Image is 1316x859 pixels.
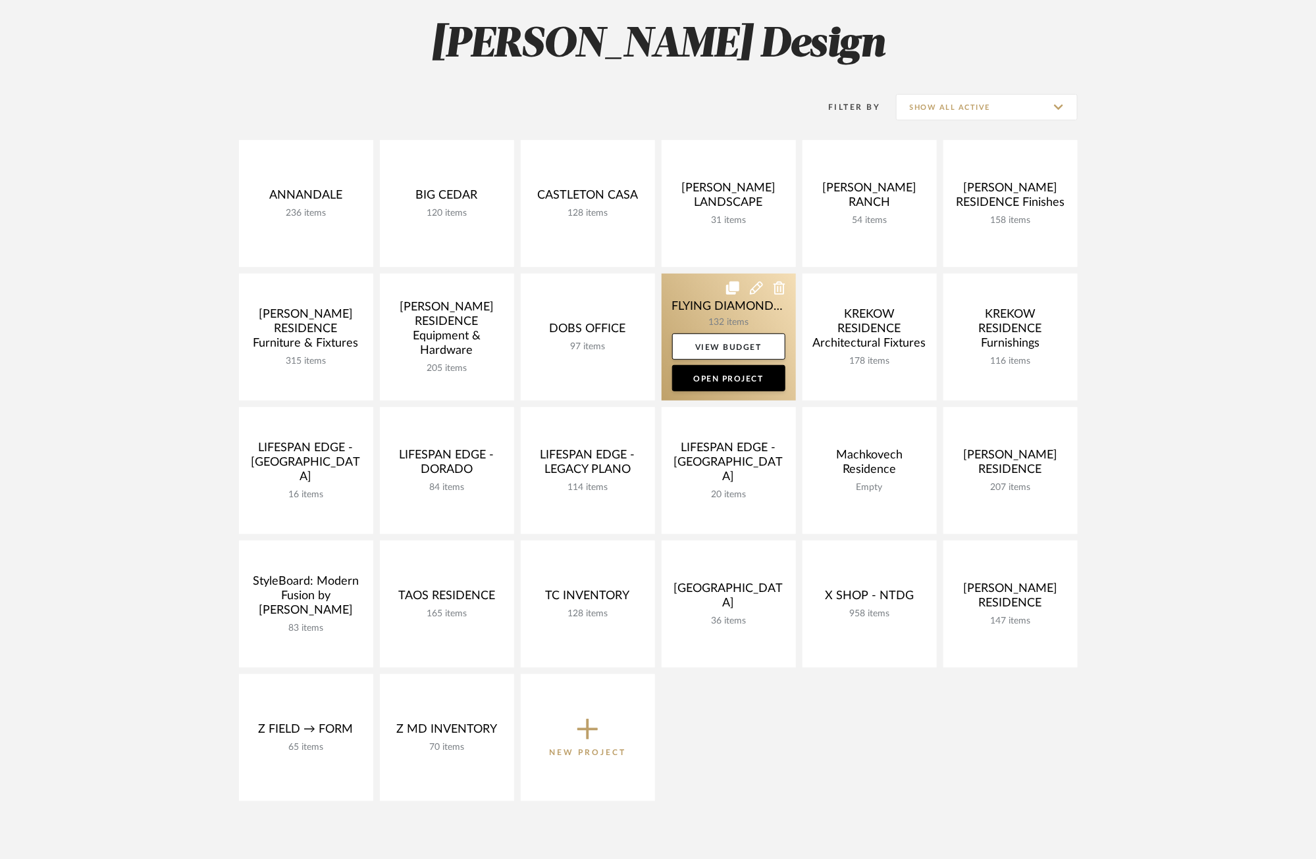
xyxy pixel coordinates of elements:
[531,322,645,341] div: DOBS OFFICE
[954,616,1067,627] div: 147 items
[672,215,785,226] div: 31 items
[250,208,363,219] div: 236 items
[813,181,926,215] div: [PERSON_NAME] RANCH
[531,341,645,353] div: 97 items
[813,608,926,620] div: 958 items
[250,623,363,634] div: 83 items
[390,482,504,493] div: 84 items
[954,356,1067,367] div: 116 items
[250,356,363,367] div: 315 items
[672,489,785,501] div: 20 items
[672,581,785,616] div: [GEOGRAPHIC_DATA]
[250,574,363,623] div: StyleBoard: Modern Fusion by [PERSON_NAME]
[531,448,645,482] div: LIFESPAN EDGE - LEGACY PLANO
[672,333,785,360] a: View Budget
[813,307,926,356] div: KREKOW RESIDENCE Architectural Fixtures
[672,441,785,489] div: LIFESPAN EDGE - [GEOGRAPHIC_DATA]
[954,181,1067,215] div: [PERSON_NAME] RESIDENCE Finishes
[390,448,504,482] div: LIFESPAN EDGE - DORADO
[954,448,1067,482] div: [PERSON_NAME] RESIDENCE
[812,101,881,114] div: Filter By
[954,482,1067,493] div: 207 items
[672,365,785,391] a: Open Project
[813,448,926,482] div: Machkovech Residence
[531,482,645,493] div: 114 items
[531,608,645,620] div: 128 items
[250,441,363,489] div: LIFESPAN EDGE - [GEOGRAPHIC_DATA]
[390,722,504,742] div: Z MD INVENTORY
[390,589,504,608] div: TAOS RESIDENCE
[250,188,363,208] div: ANNANDALE
[549,746,626,759] p: New Project
[954,581,1067,616] div: [PERSON_NAME] RESIDENCE
[954,307,1067,356] div: KREKOW RESIDENCE Furnishings
[390,742,504,753] div: 70 items
[250,742,363,753] div: 65 items
[521,674,655,801] button: New Project
[184,20,1132,70] h2: [PERSON_NAME] Design
[672,181,785,215] div: [PERSON_NAME] LANDSCAPE
[672,616,785,627] div: 36 items
[813,215,926,226] div: 54 items
[250,722,363,742] div: Z FIELD → FORM
[390,363,504,374] div: 205 items
[250,307,363,356] div: [PERSON_NAME] RESIDENCE Furniture & Fixtures
[813,589,926,608] div: X SHOP - NTDG
[250,489,363,501] div: 16 items
[531,188,645,208] div: CASTLETON CASA
[531,208,645,219] div: 128 items
[390,608,504,620] div: 165 items
[390,208,504,219] div: 120 items
[390,188,504,208] div: BIG CEDAR
[813,356,926,367] div: 178 items
[390,300,504,363] div: [PERSON_NAME] RESIDENCE Equipment & Hardware
[531,589,645,608] div: TC INVENTORY
[813,482,926,493] div: Empty
[954,215,1067,226] div: 158 items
